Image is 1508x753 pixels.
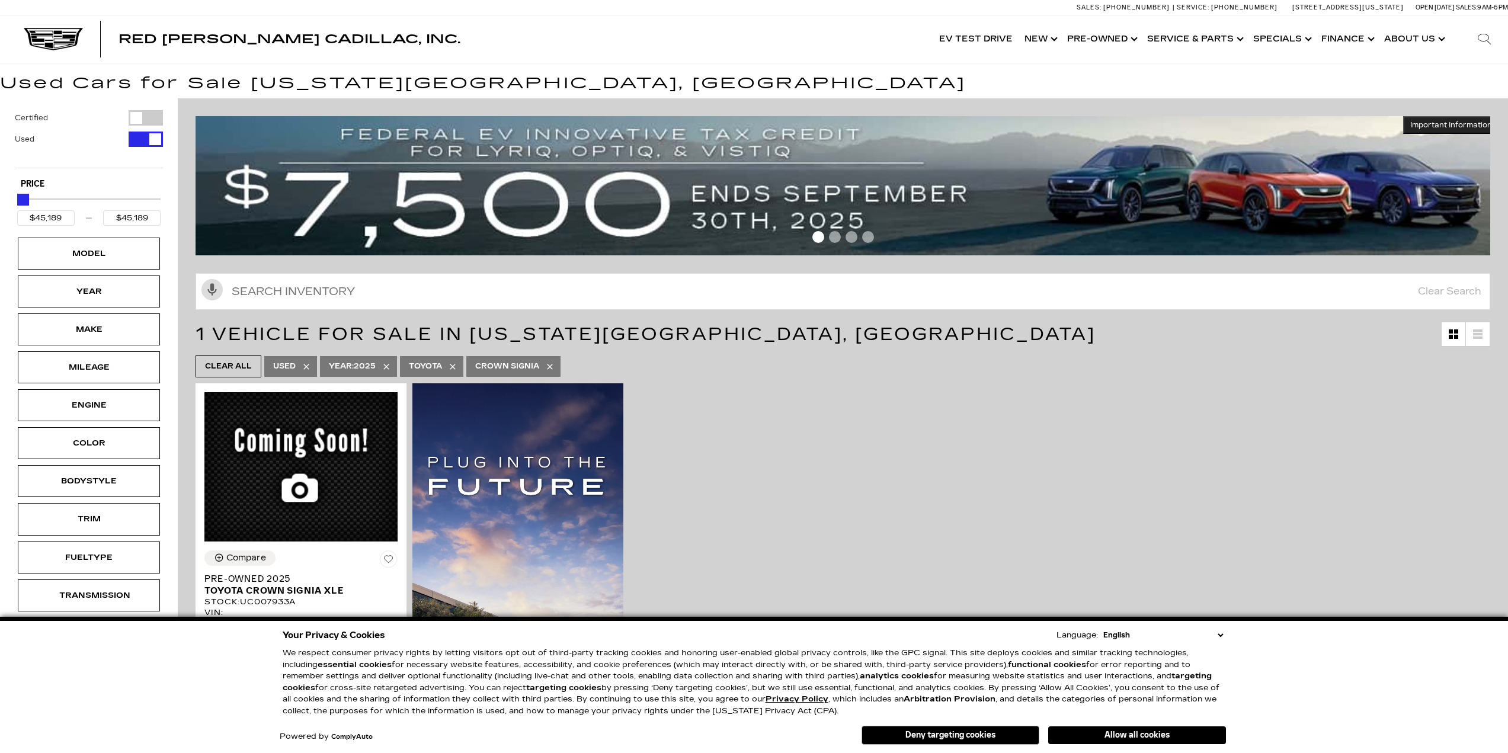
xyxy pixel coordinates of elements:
a: Red [PERSON_NAME] Cadillac, Inc. [119,33,460,45]
span: Sales: [1077,4,1102,11]
span: Sales: [1456,4,1477,11]
a: Pre-Owned 2025Toyota Crown Signia XLE [204,573,398,597]
div: Language: [1056,632,1098,639]
div: BodystyleBodystyle [18,465,160,497]
button: Compare Vehicle [204,550,276,566]
a: Service: [PHONE_NUMBER] [1173,4,1280,11]
div: FueltypeFueltype [18,541,160,573]
span: Go to slide 1 [812,231,824,243]
span: Your Privacy & Cookies [283,627,385,643]
div: VIN: [US_VEHICLE_IDENTIFICATION_NUMBER] [204,607,398,629]
span: Toyota Crown Signia XLE [204,585,389,597]
strong: targeting cookies [526,683,601,693]
div: Mileage [59,361,119,374]
a: Service & Parts [1141,15,1247,63]
a: Specials [1247,15,1315,63]
div: Bodystyle [59,475,119,488]
div: Engine [59,399,119,412]
span: Service: [1177,4,1209,11]
div: Powered by [280,733,373,741]
span: Important Information [1410,120,1492,130]
span: Red [PERSON_NAME] Cadillac, Inc. [119,32,460,46]
div: Maximum Price [17,194,29,206]
strong: analytics cookies [860,671,934,681]
div: ColorColor [18,427,160,459]
a: New [1019,15,1061,63]
span: 2025 [329,359,376,374]
img: vrp-tax-ending-august-version [196,116,1499,256]
div: Fueltype [59,551,119,564]
a: ComplyAuto [331,733,373,741]
strong: functional cookies [1008,660,1086,669]
span: Pre-Owned 2025 [204,573,389,585]
a: Finance [1315,15,1378,63]
span: Go to slide 3 [846,231,857,243]
div: ModelModel [18,238,160,270]
div: Color [59,437,119,450]
span: Go to slide 4 [862,231,874,243]
span: [PHONE_NUMBER] [1103,4,1170,11]
a: About Us [1378,15,1449,63]
div: Year [59,285,119,298]
a: Privacy Policy [766,694,828,704]
svg: Click to toggle on voice search [201,279,223,300]
a: Sales: [PHONE_NUMBER] [1077,4,1173,11]
p: We respect consumer privacy rights by letting visitors opt out of third-party tracking cookies an... [283,648,1226,717]
span: Toyota [409,359,442,374]
label: Used [15,133,34,145]
span: Clear All [205,359,252,374]
strong: Arbitration Provision [904,694,995,704]
div: MileageMileage [18,351,160,383]
button: Deny targeting cookies [862,726,1039,745]
span: Go to slide 2 [829,231,841,243]
div: Transmission [59,589,119,602]
div: MakeMake [18,313,160,345]
button: Important Information [1403,116,1499,134]
a: Pre-Owned [1061,15,1141,63]
input: Maximum [103,210,161,226]
select: Language Select [1100,629,1226,641]
span: Crown Signia [475,359,539,374]
div: TrimTrim [18,503,160,535]
img: 2025 Toyota Crown Signia XLE [204,392,398,541]
a: [STREET_ADDRESS][US_STATE] [1292,4,1404,11]
input: Search Inventory [196,273,1490,310]
div: Stock : UC007933A [204,597,398,607]
span: Used [273,359,296,374]
div: Compare [226,553,266,563]
div: Price [17,190,161,226]
div: TransmissionTransmission [18,579,160,611]
div: Model [59,247,119,260]
h5: Price [21,179,157,190]
div: Make [59,323,119,336]
a: EV Test Drive [933,15,1019,63]
strong: targeting cookies [283,671,1212,693]
span: 1 Vehicle for Sale in [US_STATE][GEOGRAPHIC_DATA], [GEOGRAPHIC_DATA] [196,323,1096,345]
div: Trim [59,512,119,526]
label: Certified [15,112,48,124]
div: YearYear [18,275,160,307]
span: Year : [329,362,354,370]
img: Cadillac Dark Logo with Cadillac White Text [24,28,83,50]
span: [PHONE_NUMBER] [1211,4,1278,11]
input: Minimum [17,210,75,226]
div: Filter by Vehicle Type [15,110,163,168]
div: EngineEngine [18,389,160,421]
strong: essential cookies [318,660,392,669]
span: 9 AM-6 PM [1477,4,1508,11]
span: Open [DATE] [1416,4,1455,11]
button: Allow all cookies [1048,726,1226,744]
button: Save Vehicle [380,550,398,573]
